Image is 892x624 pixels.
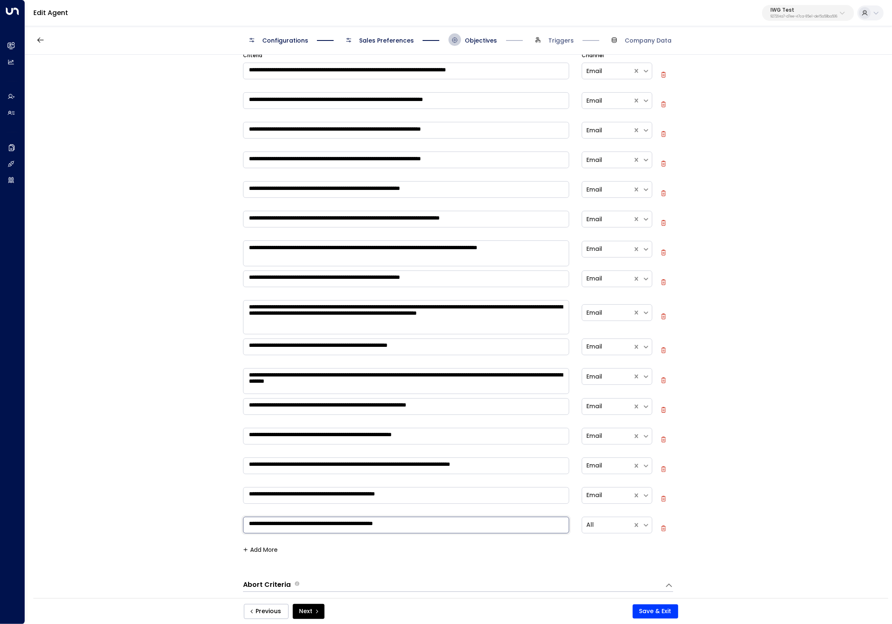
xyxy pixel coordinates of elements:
[625,36,672,45] span: Company Data
[262,36,308,45] span: Configurations
[243,580,673,592] div: Abort CriteriaDefine the scenarios in which the AI agent should abort or terminate the conversati...
[295,580,299,590] span: Define the scenarios in which the AI agent should abort or terminate the conversation. These are ...
[244,604,289,619] button: Previous
[633,604,678,619] button: Save & Exit
[582,52,604,59] label: Channel
[770,15,837,18] p: 927204a7-d7ee-47ca-85e1-def5a58ba506
[243,546,278,553] button: Add More
[770,8,837,13] p: IWG Test
[243,52,262,59] label: Criteria
[465,36,497,45] span: Objectives
[548,36,574,45] span: Triggers
[762,5,854,21] button: IWG Test927204a7-d7ee-47ca-85e1-def5a58ba506
[293,604,324,619] button: Next
[33,8,68,18] a: Edit Agent
[243,580,291,590] h3: Abort Criteria
[359,36,414,45] span: Sales Preferences
[243,43,673,563] div: Escalation CriteriaDefine the scenarios in which the AI agent should escalate the conversation to...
